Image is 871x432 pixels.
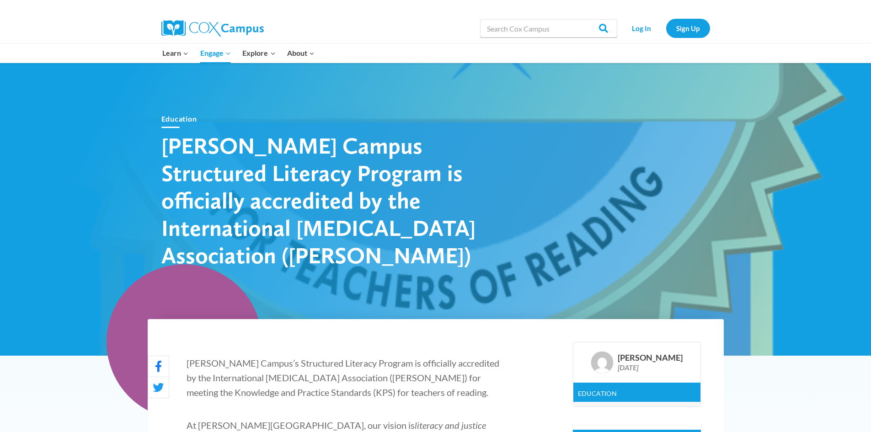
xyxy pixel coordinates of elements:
[287,47,315,59] span: About
[578,389,617,397] a: Education
[187,420,415,431] span: At [PERSON_NAME][GEOGRAPHIC_DATA], our vision is
[622,19,710,37] nav: Secondary Navigation
[480,19,617,37] input: Search Cox Campus
[162,47,188,59] span: Learn
[157,43,321,63] nav: Primary Navigation
[618,363,683,372] div: [DATE]
[242,47,275,59] span: Explore
[666,19,710,37] a: Sign Up
[161,132,481,269] h1: [PERSON_NAME] Campus Structured Literacy Program is officially accredited by the International [M...
[161,114,197,123] a: Education
[187,357,499,398] span: [PERSON_NAME] Campus’s Structured Literacy Program is officially accredited by the International ...
[200,47,231,59] span: Engage
[622,19,662,37] a: Log In
[161,20,264,37] img: Cox Campus
[618,353,683,363] div: [PERSON_NAME]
